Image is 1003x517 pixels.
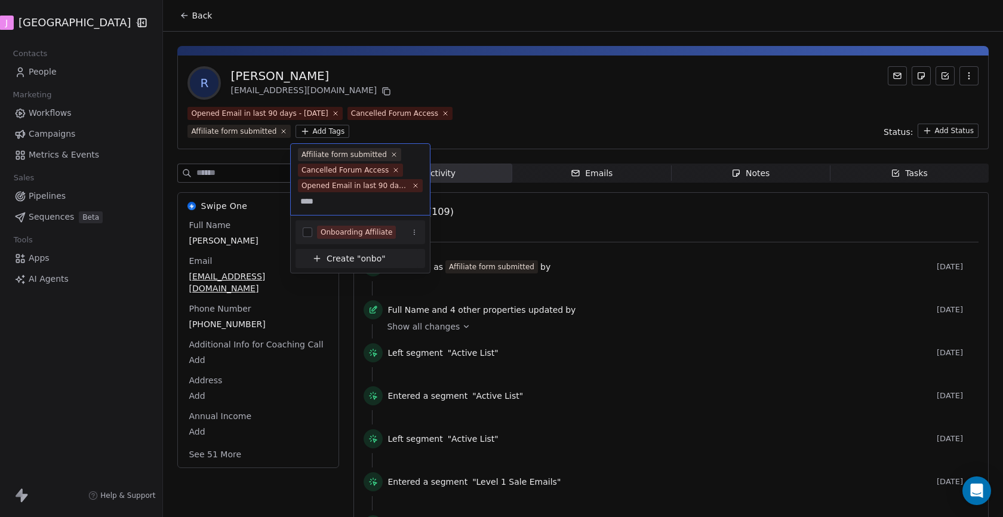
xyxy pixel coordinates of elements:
div: Affiliate form submitted [301,149,387,160]
span: " [381,253,385,265]
button: Create "onbo" [303,249,418,268]
span: Create " [327,253,361,265]
div: Opened Email in last 90 days - [DATE] [301,180,408,191]
div: Suggestions [296,220,425,268]
span: onbo [361,253,381,265]
div: Cancelled Forum Access [301,165,389,176]
div: Onboarding Affiliate [321,227,392,238]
